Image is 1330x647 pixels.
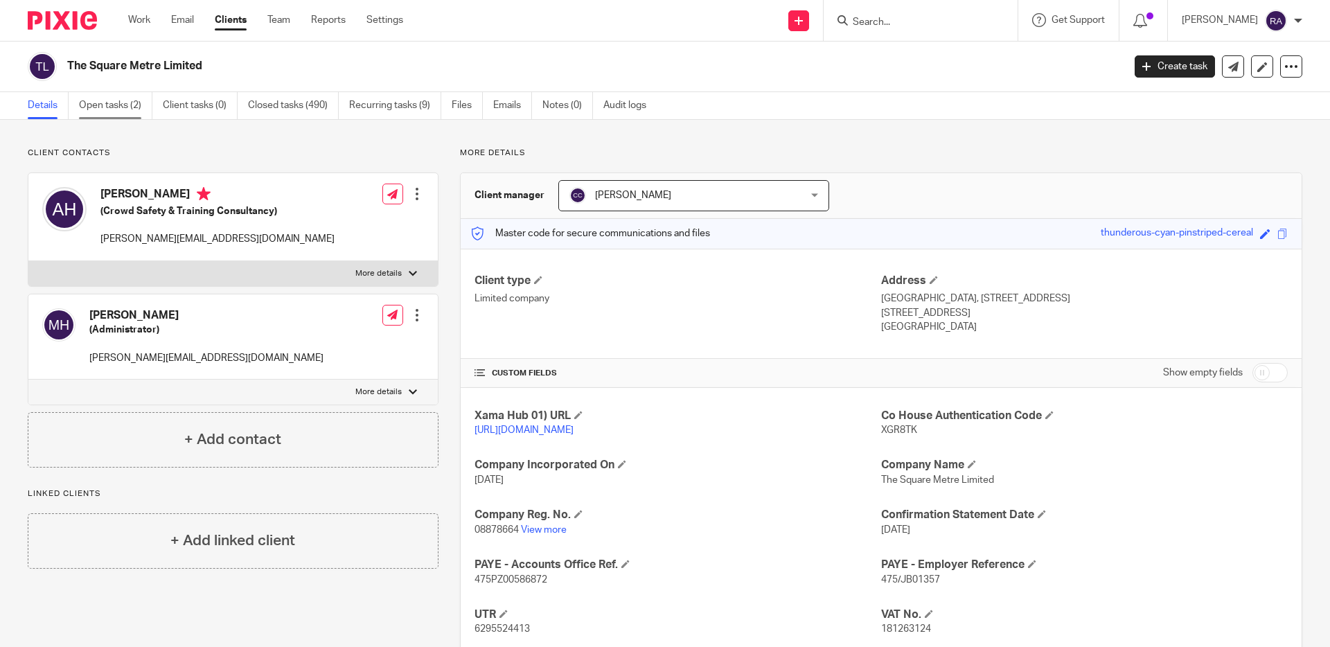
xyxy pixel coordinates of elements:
[475,425,574,435] a: [URL][DOMAIN_NAME]
[67,59,905,73] h2: The Square Metre Limited
[1052,15,1105,25] span: Get Support
[89,351,323,365] p: [PERSON_NAME][EMAIL_ADDRESS][DOMAIN_NAME]
[100,187,335,204] h4: [PERSON_NAME]
[475,368,881,379] h4: CUSTOM FIELDS
[475,624,530,634] span: 6295524413
[355,268,402,279] p: More details
[452,92,483,119] a: Files
[197,187,211,201] i: Primary
[171,13,194,27] a: Email
[881,458,1288,472] h4: Company Name
[475,458,881,472] h4: Company Incorporated On
[42,187,87,231] img: svg%3E
[100,232,335,246] p: [PERSON_NAME][EMAIL_ADDRESS][DOMAIN_NAME]
[28,11,97,30] img: Pixie
[542,92,593,119] a: Notes (0)
[475,292,881,305] p: Limited company
[100,204,335,218] h5: (Crowd Safety & Training Consultancy)
[881,508,1288,522] h4: Confirmation Statement Date
[881,558,1288,572] h4: PAYE - Employer Reference
[881,409,1288,423] h4: Co House Authentication Code
[349,92,441,119] a: Recurring tasks (9)
[603,92,657,119] a: Audit logs
[79,92,152,119] a: Open tasks (2)
[881,624,931,634] span: 181263124
[881,320,1288,334] p: [GEOGRAPHIC_DATA]
[1163,366,1243,380] label: Show empty fields
[475,575,547,585] span: 475PZ00586872
[215,13,247,27] a: Clients
[460,148,1302,159] p: More details
[1101,226,1253,242] div: thunderous-cyan-pinstriped-cereal
[475,508,881,522] h4: Company Reg. No.
[471,227,710,240] p: Master code for secure communications and files
[881,425,917,435] span: XGR8TK
[28,92,69,119] a: Details
[851,17,976,29] input: Search
[595,190,671,200] span: [PERSON_NAME]
[881,575,940,585] span: 475/JB01357
[475,274,881,288] h4: Client type
[311,13,346,27] a: Reports
[475,188,544,202] h3: Client manager
[881,475,994,485] span: The Square Metre Limited
[28,488,438,499] p: Linked clients
[475,525,519,535] span: 08878664
[881,306,1288,320] p: [STREET_ADDRESS]
[881,525,910,535] span: [DATE]
[475,608,881,622] h4: UTR
[163,92,238,119] a: Client tasks (0)
[366,13,403,27] a: Settings
[1265,10,1287,32] img: svg%3E
[881,608,1288,622] h4: VAT No.
[42,308,76,342] img: svg%3E
[267,13,290,27] a: Team
[184,429,281,450] h4: + Add contact
[89,308,323,323] h4: [PERSON_NAME]
[475,475,504,485] span: [DATE]
[128,13,150,27] a: Work
[170,530,295,551] h4: + Add linked client
[248,92,339,119] a: Closed tasks (490)
[89,323,323,337] h5: (Administrator)
[521,525,567,535] a: View more
[1135,55,1215,78] a: Create task
[881,292,1288,305] p: [GEOGRAPHIC_DATA], [STREET_ADDRESS]
[1182,13,1258,27] p: [PERSON_NAME]
[493,92,532,119] a: Emails
[355,387,402,398] p: More details
[569,187,586,204] img: svg%3E
[475,558,881,572] h4: PAYE - Accounts Office Ref.
[881,274,1288,288] h4: Address
[28,148,438,159] p: Client contacts
[475,409,881,423] h4: Xama Hub 01) URL
[28,52,57,81] img: svg%3E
